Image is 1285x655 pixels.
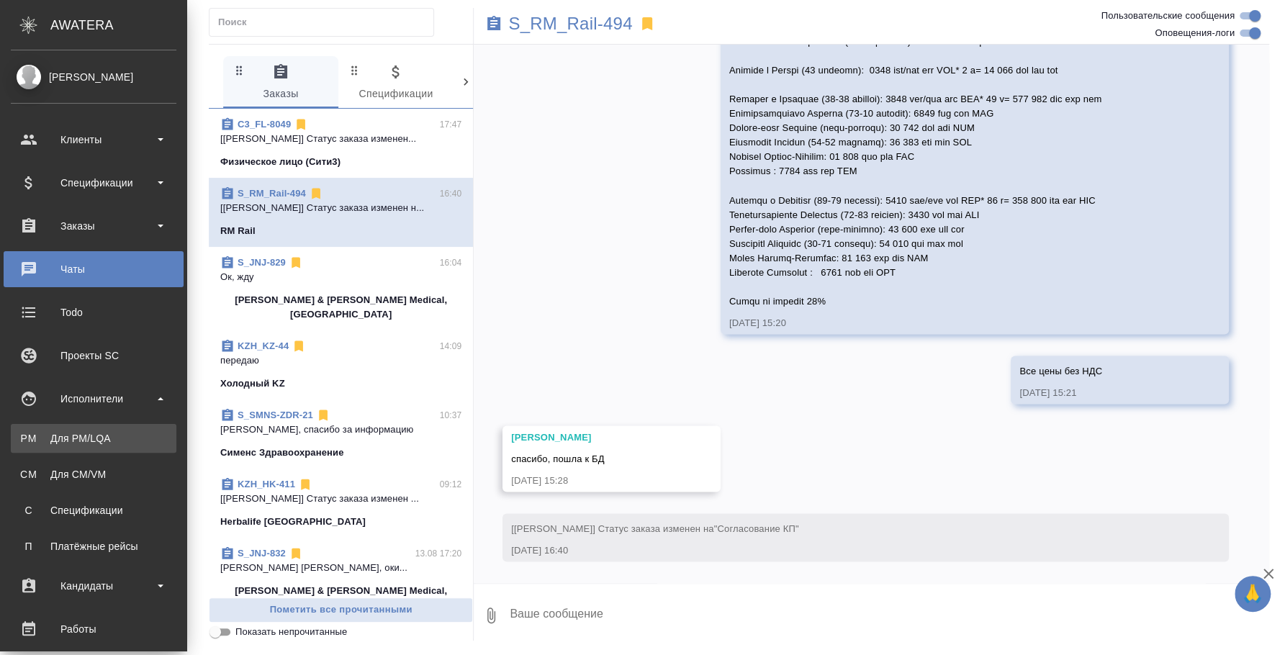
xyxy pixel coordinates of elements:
div: Платёжные рейсы [18,539,169,554]
p: 09:12 [440,477,462,492]
p: 16:04 [440,256,462,270]
div: Чаты [11,258,176,280]
span: Оповещения-логи [1155,26,1235,40]
p: Физическое лицо (Сити3) [220,155,341,169]
svg: Зажми и перетащи, чтобы поменять порядок вкладок [348,63,361,77]
a: Todo [4,294,184,330]
div: [PERSON_NAME] [11,69,176,85]
a: Чаты [4,251,184,287]
div: [PERSON_NAME] [511,430,670,444]
span: Пользовательские сообщения [1101,9,1235,23]
div: Спецификации [11,172,176,194]
span: 🙏 [1240,579,1265,609]
div: Спецификации [18,503,169,518]
a: KZH_KZ-44 [238,340,289,351]
div: S_JNJ-82916:04Ок, жду[PERSON_NAME] & [PERSON_NAME] Medical, [GEOGRAPHIC_DATA] [209,247,473,330]
a: ППлатёжные рейсы [11,532,176,561]
p: [PERSON_NAME] [PERSON_NAME], оки... [220,561,461,575]
div: C3_FL-804917:47[[PERSON_NAME]] Статус заказа изменен...Физическое лицо (Сити3) [209,109,473,178]
a: Проекты SC [4,338,184,374]
p: [PERSON_NAME] & [PERSON_NAME] Medical, [GEOGRAPHIC_DATA] [220,293,461,322]
p: Herbalife [GEOGRAPHIC_DATA] [220,515,366,529]
a: C3_FL-8049 [238,119,291,130]
p: [[PERSON_NAME]] Статус заказа изменен... [220,132,461,146]
svg: Зажми и перетащи, чтобы поменять порядок вкладок [233,63,246,77]
a: S_SMNS-ZDR-21 [238,410,313,420]
div: Кандидаты [11,575,176,597]
div: S_SMNS-ZDR-2110:37[PERSON_NAME], спасибо за информациюСименс Здравоохранение [209,399,473,469]
div: [DATE] 15:21 [1019,385,1178,399]
a: S_RM_Rail-494 [508,17,632,31]
p: Ок, жду [220,270,461,284]
div: KZH_KZ-4414:09передаюХолодный KZ [209,330,473,399]
span: Спецификации [347,63,445,103]
div: Работы [11,618,176,640]
div: Заказы [11,215,176,237]
svg: Отписаться [298,477,312,492]
a: KZH_HK-411 [238,479,295,489]
p: [[PERSON_NAME]] Статус заказа изменен ... [220,492,461,506]
input: Поиск [218,12,433,32]
div: Todo [11,302,176,323]
div: Исполнители [11,388,176,410]
div: [DATE] 16:40 [511,543,1178,557]
p: 17:47 [440,117,462,132]
div: Проекты SC [11,345,176,366]
p: [[PERSON_NAME]] Статус заказа изменен н... [220,201,461,215]
p: [PERSON_NAME] & [PERSON_NAME] Medical, [GEOGRAPHIC_DATA] [220,584,461,613]
div: S_RM_Rail-49416:40[[PERSON_NAME]] Статус заказа изменен н...RM Rail [209,178,473,247]
p: 16:40 [440,186,462,201]
a: S_JNJ-829 [238,257,286,268]
span: Все цены без НДС [1019,365,1102,376]
a: S_JNJ-832 [238,548,286,559]
a: Работы [4,611,184,647]
div: Клиенты [11,129,176,150]
div: AWATERA [50,11,187,40]
p: 14:09 [440,339,462,353]
p: передаю [220,353,461,368]
div: [DATE] 15:20 [729,315,1178,330]
a: CMДля CM/VM [11,460,176,489]
div: [DATE] 15:28 [511,473,670,487]
p: Холодный KZ [220,376,285,391]
div: Для PM/LQA [18,431,169,446]
span: [[PERSON_NAME]] Статус заказа изменен на [511,523,798,533]
svg: Отписаться [289,546,303,561]
div: KZH_HK-41109:12[[PERSON_NAME]] Статус заказа изменен ...Herbalife [GEOGRAPHIC_DATA] [209,469,473,538]
span: Заказы [232,63,330,103]
button: Пометить все прочитанными [209,597,473,623]
a: S_RM_Rail-494 [238,188,306,199]
span: "Согласование КП" [714,523,799,533]
p: Сименс Здравоохранение [220,446,344,460]
svg: Отписаться [316,408,330,423]
span: Пометить все прочитанными [217,602,465,618]
p: RM Rail [220,224,256,238]
svg: Отписаться [309,186,323,201]
p: [PERSON_NAME], спасибо за информацию [220,423,461,437]
p: 10:37 [440,408,462,423]
a: ССпецификации [11,496,176,525]
div: S_JNJ-83213.08 17:20[PERSON_NAME] [PERSON_NAME], оки...[PERSON_NAME] & [PERSON_NAME] Medical, [GE... [209,538,473,621]
div: Для CM/VM [18,467,169,482]
span: Показать непрочитанные [235,625,347,639]
p: 13.08 17:20 [415,546,462,561]
a: PMДля PM/LQA [11,424,176,453]
span: спасибо, пошла к БД [511,453,604,464]
button: 🙏 [1235,576,1271,612]
svg: Отписаться [289,256,303,270]
svg: Отписаться [292,339,306,353]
